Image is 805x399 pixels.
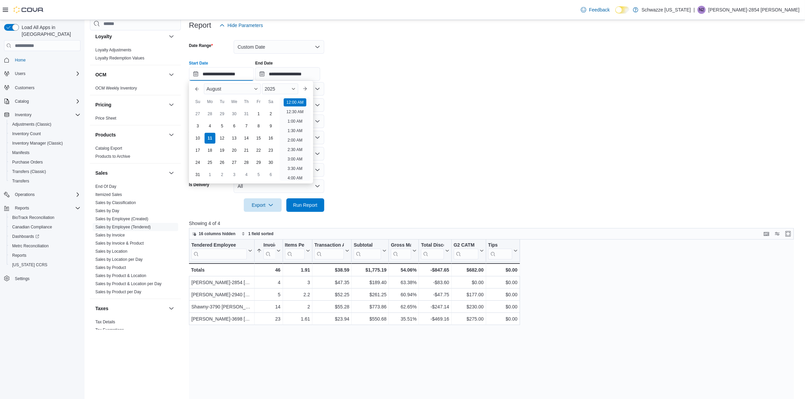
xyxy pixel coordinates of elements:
[1,190,83,199] button: Operations
[488,242,512,249] div: Tips
[354,278,386,286] div: $189.40
[1,203,83,213] button: Reports
[95,55,144,61] span: Loyalty Redemption Values
[12,56,80,64] span: Home
[90,144,181,163] div: Products
[280,97,310,181] ul: Time
[192,108,203,119] div: day-27
[95,290,141,294] a: Sales by Product per Day
[12,70,28,78] button: Users
[9,149,32,157] a: Manifests
[9,149,80,157] span: Manifests
[192,96,203,107] div: Su
[265,157,276,168] div: day-30
[15,99,29,104] span: Catalog
[9,232,80,241] span: Dashboards
[1,110,83,120] button: Inventory
[205,121,215,131] div: day-4
[229,121,240,131] div: day-6
[191,278,252,286] div: [PERSON_NAME]-2854 [PERSON_NAME]
[95,241,144,246] span: Sales by Invoice & Product
[95,265,126,270] a: Sales by Product
[9,158,80,166] span: Purchase Orders
[192,133,203,144] div: day-10
[615,6,630,14] input: Dark Mode
[95,71,106,78] h3: OCM
[95,232,125,238] span: Sales by Invoice
[90,182,181,299] div: Sales
[7,222,83,232] button: Canadian Compliance
[12,234,39,239] span: Dashboards
[9,242,51,250] a: Metrc Reconciliation
[453,278,483,286] div: $0.00
[95,305,166,312] button: Taxes
[314,242,344,249] div: Transaction Average
[15,192,35,197] span: Operations
[699,6,704,14] span: N2
[241,169,252,180] div: day-4
[95,249,127,254] a: Sales by Location
[95,131,166,138] button: Products
[95,328,124,332] a: Tax Exemptions
[12,243,49,249] span: Metrc Reconciliation
[90,114,181,125] div: Pricing
[244,198,282,212] button: Export
[1,97,83,106] button: Catalog
[314,266,349,274] div: $38.59
[1,82,83,92] button: Customers
[488,242,512,259] div: Tips
[95,48,132,52] a: Loyalty Adjustments
[7,251,83,260] button: Reports
[265,121,276,131] div: day-9
[1,274,83,283] button: Settings
[15,112,31,118] span: Inventory
[285,155,305,163] li: 3:00 AM
[95,86,137,91] a: OCM Weekly Inventory
[95,224,151,230] span: Sales by Employee (Tendered)
[167,304,175,313] button: Taxes
[95,216,148,222] span: Sales by Employee (Created)
[95,200,136,205] span: Sales by Classification
[285,146,305,154] li: 2:30 AM
[9,120,54,128] a: Adjustments (Classic)
[421,242,444,259] div: Total Discount
[95,146,122,151] a: Catalog Export
[253,169,264,180] div: day-5
[12,191,38,199] button: Operations
[95,184,116,189] span: End Of Day
[262,83,298,94] div: Button. Open the year selector. 2025 is currently selected.
[265,133,276,144] div: day-16
[12,159,43,165] span: Purchase Orders
[192,169,203,180] div: day-31
[354,242,381,259] div: Subtotal
[95,281,162,286] span: Sales by Product & Location per Day
[229,169,240,180] div: day-3
[205,133,215,144] div: day-11
[12,83,80,92] span: Customers
[314,242,344,259] div: Transaction Average
[488,242,517,259] button: Tips
[90,46,181,65] div: Loyalty
[95,154,130,159] a: Products to Archive
[217,19,266,32] button: Hide Parameters
[315,119,320,124] button: Open list of options
[9,168,49,176] a: Transfers (Classic)
[265,96,276,107] div: Sa
[90,84,181,95] div: OCM
[167,71,175,79] button: OCM
[228,22,263,29] span: Hide Parameters
[257,266,280,274] div: 46
[12,56,28,64] a: Home
[9,139,66,147] a: Inventory Manager (Classic)
[229,157,240,168] div: day-27
[191,266,252,274] div: Totals
[12,141,63,146] span: Inventory Manager (Classic)
[204,83,261,94] div: Button. Open the month selector. August is currently selected.
[191,242,247,249] div: Tendered Employee
[315,135,320,140] button: Open list of options
[285,242,305,259] div: Items Per Transaction
[285,278,310,286] div: 3
[7,167,83,176] button: Transfers (Classic)
[15,276,29,281] span: Settings
[12,191,80,199] span: Operations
